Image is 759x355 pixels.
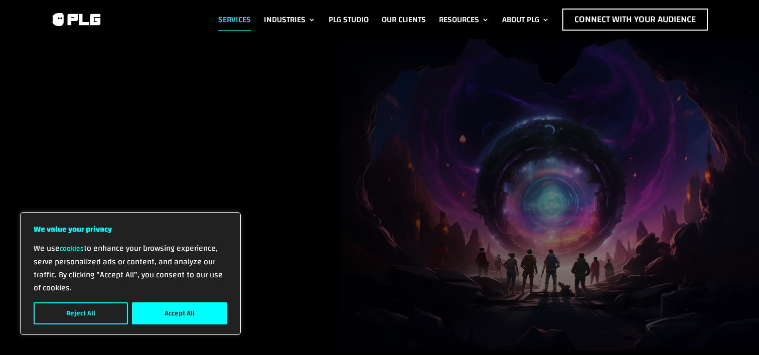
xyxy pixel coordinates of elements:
[562,9,708,31] a: Connect with Your Audience
[60,242,84,255] a: cookies
[502,9,549,31] a: About PLG
[34,223,227,236] p: We value your privacy
[329,9,369,31] a: PLG Studio
[382,9,426,31] a: Our Clients
[264,9,316,31] a: Industries
[439,9,489,31] a: Resources
[34,242,227,294] p: We use to enhance your browsing experience, serve personalized ads or content, and analyze our tr...
[34,302,128,324] button: Reject All
[20,212,241,335] div: We value your privacy
[218,9,251,31] a: Services
[132,302,227,324] button: Accept All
